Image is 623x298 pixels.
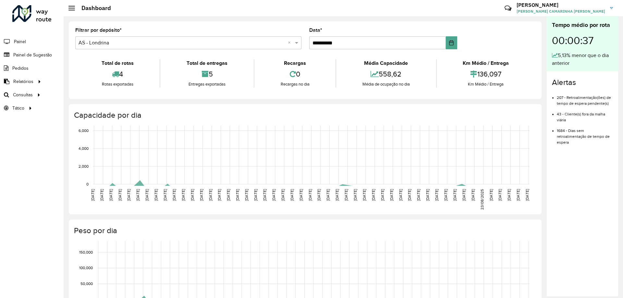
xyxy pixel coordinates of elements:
[263,189,267,201] text: [DATE]
[80,281,93,286] text: 50,000
[208,189,213,201] text: [DATE]
[317,189,321,201] text: [DATE]
[162,81,252,88] div: Entregas exportadas
[256,59,334,67] div: Recargas
[552,52,613,67] div: 5,13% menor que o dia anterior
[256,67,334,81] div: 0
[335,189,339,201] text: [DATE]
[517,8,605,14] span: [PERSON_NAME] CAMARINHA [PERSON_NAME]
[226,189,230,201] text: [DATE]
[79,266,93,270] text: 100,000
[181,189,185,201] text: [DATE]
[507,189,511,201] text: [DATE]
[453,189,457,201] text: [DATE]
[77,81,158,88] div: Rotas exportadas
[74,226,535,235] h4: Peso por dia
[501,1,515,15] a: Contato Rápido
[552,21,613,30] div: Tempo médio por rota
[344,189,348,201] text: [DATE]
[162,67,252,81] div: 5
[489,189,493,201] text: [DATE]
[14,38,26,45] span: Painel
[438,81,533,88] div: Km Médio / Entrega
[471,189,475,201] text: [DATE]
[362,189,366,201] text: [DATE]
[398,189,403,201] text: [DATE]
[371,189,375,201] text: [DATE]
[172,189,176,201] text: [DATE]
[162,59,252,67] div: Total de entregas
[309,26,322,34] label: Data
[235,189,239,201] text: [DATE]
[288,39,293,47] span: Clear all
[100,189,104,201] text: [DATE]
[290,189,294,201] text: [DATE]
[199,189,203,201] text: [DATE]
[338,67,434,81] div: 558,62
[552,30,613,52] div: 00:00:37
[163,189,167,201] text: [DATE]
[244,189,249,201] text: [DATE]
[109,189,113,201] text: [DATE]
[308,189,312,201] text: [DATE]
[281,189,285,201] text: [DATE]
[12,65,29,72] span: Pedidos
[516,189,520,201] text: [DATE]
[480,189,484,210] text: 23/08/2025
[118,189,122,201] text: [DATE]
[253,189,258,201] text: [DATE]
[91,189,95,201] text: [DATE]
[77,59,158,67] div: Total de rotas
[256,81,334,88] div: Recargas no dia
[444,189,448,201] text: [DATE]
[557,123,613,145] li: 1684 - Dias sem retroalimentação de tempo de espera
[326,189,330,201] text: [DATE]
[127,189,131,201] text: [DATE]
[557,90,613,106] li: 207 - Retroalimentação(ões) de tempo de espera pendente(s)
[79,128,89,133] text: 6,000
[75,5,111,12] h2: Dashboard
[416,189,421,201] text: [DATE]
[79,250,93,254] text: 150,000
[190,189,194,201] text: [DATE]
[75,26,122,34] label: Filtrar por depósito
[12,105,24,112] span: Tático
[79,146,89,150] text: 4,000
[407,189,411,201] text: [DATE]
[13,52,52,58] span: Painel de Sugestão
[438,59,533,67] div: Km Médio / Entrega
[353,189,357,201] text: [DATE]
[517,2,605,8] h3: [PERSON_NAME]
[525,189,529,201] text: [DATE]
[79,164,89,168] text: 2,000
[299,189,303,201] text: [DATE]
[446,36,457,49] button: Choose Date
[438,67,533,81] div: 136,097
[217,189,221,201] text: [DATE]
[74,111,535,120] h4: Capacidade por dia
[13,91,33,98] span: Consultas
[154,189,158,201] text: [DATE]
[338,81,434,88] div: Média de ocupação no dia
[552,78,613,87] h4: Alertas
[380,189,385,201] text: [DATE]
[136,189,140,201] text: [DATE]
[77,67,158,81] div: 4
[145,189,149,201] text: [DATE]
[338,59,434,67] div: Média Capacidade
[13,78,33,85] span: Relatórios
[425,189,430,201] text: [DATE]
[272,189,276,201] text: [DATE]
[434,189,439,201] text: [DATE]
[389,189,394,201] text: [DATE]
[498,189,502,201] text: [DATE]
[462,189,466,201] text: [DATE]
[86,182,89,186] text: 0
[557,106,613,123] li: 43 - Cliente(s) fora da malha viária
